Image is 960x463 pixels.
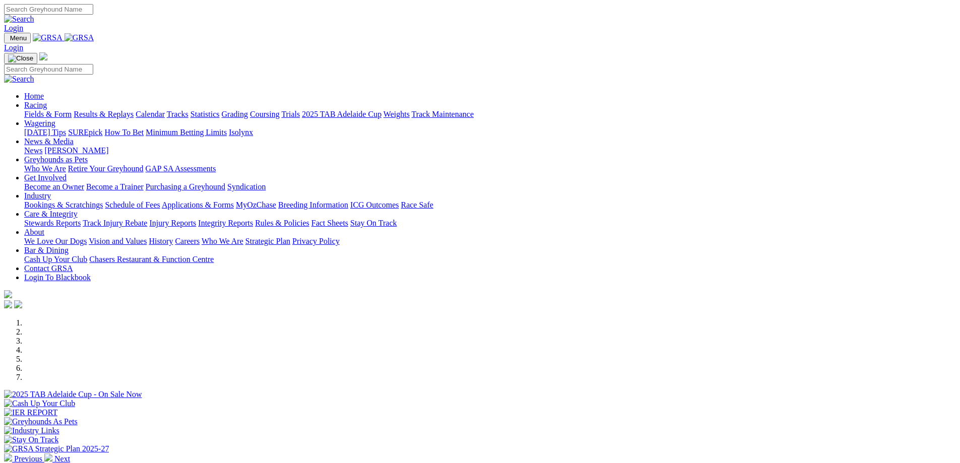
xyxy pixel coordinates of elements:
a: Stewards Reports [24,219,81,227]
a: Fields & Form [24,110,72,118]
a: ICG Outcomes [350,201,399,209]
img: facebook.svg [4,300,12,308]
img: chevron-right-pager-white.svg [44,453,52,461]
a: Login [4,43,23,52]
a: We Love Our Dogs [24,237,87,245]
a: Syndication [227,182,266,191]
a: Purchasing a Greyhound [146,182,225,191]
img: 2025 TAB Adelaide Cup - On Sale Now [4,390,142,399]
img: Search [4,15,34,24]
span: Next [54,454,70,463]
input: Search [4,64,93,75]
a: Vision and Values [89,237,147,245]
button: Toggle navigation [4,33,31,43]
a: Coursing [250,110,280,118]
a: Stay On Track [350,219,397,227]
a: Race Safe [401,201,433,209]
a: Strategic Plan [245,237,290,245]
a: Who We Are [24,164,66,173]
a: Login To Blackbook [24,273,91,282]
a: Injury Reports [149,219,196,227]
a: Retire Your Greyhound [68,164,144,173]
a: [PERSON_NAME] [44,146,108,155]
a: News & Media [24,137,74,146]
a: Wagering [24,119,55,127]
img: GRSA [65,33,94,42]
a: Login [4,24,23,32]
a: Get Involved [24,173,67,182]
img: IER REPORT [4,408,57,417]
a: Become an Owner [24,182,84,191]
a: Become a Trainer [86,182,144,191]
div: Get Involved [24,182,956,191]
a: Next [44,454,70,463]
a: Who We Are [202,237,243,245]
span: Menu [10,34,27,42]
img: Greyhounds As Pets [4,417,78,426]
a: Previous [4,454,44,463]
a: Careers [175,237,200,245]
div: Care & Integrity [24,219,956,228]
a: Track Injury Rebate [83,219,147,227]
a: Grading [222,110,248,118]
div: Racing [24,110,956,119]
a: Bookings & Scratchings [24,201,103,209]
div: News & Media [24,146,956,155]
a: Weights [383,110,410,118]
a: Tracks [167,110,188,118]
div: About [24,237,956,246]
a: About [24,228,44,236]
a: Fact Sheets [311,219,348,227]
div: Wagering [24,128,956,137]
a: Track Maintenance [412,110,474,118]
a: History [149,237,173,245]
a: [DATE] Tips [24,128,66,137]
a: Bar & Dining [24,246,69,254]
img: chevron-left-pager-white.svg [4,453,12,461]
img: Search [4,75,34,84]
a: Statistics [190,110,220,118]
a: Greyhounds as Pets [24,155,88,164]
a: Home [24,92,44,100]
a: Trials [281,110,300,118]
div: Industry [24,201,956,210]
div: Greyhounds as Pets [24,164,956,173]
a: Isolynx [229,128,253,137]
img: twitter.svg [14,300,22,308]
a: Racing [24,101,47,109]
a: MyOzChase [236,201,276,209]
a: Minimum Betting Limits [146,128,227,137]
img: Cash Up Your Club [4,399,75,408]
a: Privacy Policy [292,237,340,245]
a: Industry [24,191,51,200]
a: 2025 TAB Adelaide Cup [302,110,381,118]
a: GAP SA Assessments [146,164,216,173]
a: Results & Replays [74,110,134,118]
button: Toggle navigation [4,53,37,64]
a: Calendar [136,110,165,118]
img: GRSA [33,33,62,42]
img: Close [8,54,33,62]
a: News [24,146,42,155]
a: Care & Integrity [24,210,78,218]
div: Bar & Dining [24,255,956,264]
a: How To Bet [105,128,144,137]
span: Previous [14,454,42,463]
img: Industry Links [4,426,59,435]
a: SUREpick [68,128,102,137]
img: logo-grsa-white.png [4,290,12,298]
a: Breeding Information [278,201,348,209]
a: Integrity Reports [198,219,253,227]
a: Contact GRSA [24,264,73,273]
a: Chasers Restaurant & Function Centre [89,255,214,263]
img: Stay On Track [4,435,58,444]
a: Cash Up Your Club [24,255,87,263]
img: logo-grsa-white.png [39,52,47,60]
img: GRSA Strategic Plan 2025-27 [4,444,109,453]
a: Schedule of Fees [105,201,160,209]
a: Applications & Forms [162,201,234,209]
a: Rules & Policies [255,219,309,227]
input: Search [4,4,93,15]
